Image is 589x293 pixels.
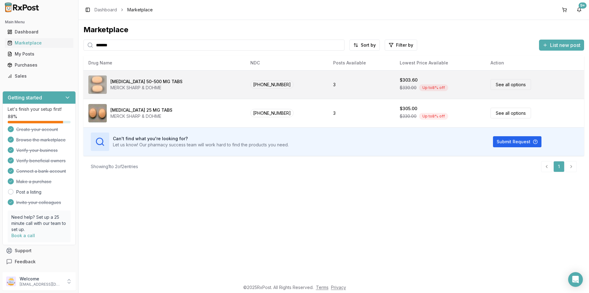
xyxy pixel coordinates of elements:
h3: Getting started [8,94,42,101]
a: Dashboard [5,26,73,37]
div: Up to 8 % off [419,84,448,91]
a: Privacy [331,285,346,290]
span: [PHONE_NUMBER] [250,109,294,117]
a: List new post [539,43,584,49]
div: [MEDICAL_DATA] 50-500 MG TABS [110,79,183,85]
img: RxPost Logo [2,2,42,12]
img: Janumet 50-500 MG TABS [88,75,107,94]
a: My Posts [5,48,73,60]
nav: pagination [541,161,577,172]
a: See all options [491,79,531,90]
td: 3 [328,70,395,99]
a: Marketplace [5,37,73,48]
span: [PHONE_NUMBER] [250,80,294,89]
span: List new post [550,41,580,49]
a: Dashboard [94,7,117,13]
button: My Posts [2,49,76,59]
h2: Main Menu [5,20,73,25]
a: See all options [491,108,531,118]
span: Verify beneficial owners [16,158,66,164]
a: Terms [316,285,329,290]
span: Marketplace [127,7,153,13]
span: $330.00 [400,85,417,91]
span: 88 % [8,114,17,120]
div: $303.60 [400,77,418,83]
div: 9+ [579,2,587,9]
span: Sort by [361,42,376,48]
th: NDC [245,56,328,70]
td: 3 [328,99,395,127]
div: Dashboard [7,29,71,35]
button: Dashboard [2,27,76,37]
img: User avatar [6,276,16,286]
div: Open Intercom Messenger [568,272,583,287]
p: Let us know! Our pharmacy success team will work hard to find the products you need. [113,142,289,148]
span: Invite your colleagues [16,199,61,206]
p: Need help? Set up a 25 minute call with our team to set up. [11,214,67,233]
span: Create your account [16,126,58,133]
span: Connect a bank account [16,168,66,174]
div: Purchases [7,62,71,68]
button: Submit Request [493,136,541,147]
a: Post a listing [16,189,41,195]
div: MERCK SHARP & DOHME [110,85,183,91]
span: $330.00 [400,113,417,119]
button: Sales [2,71,76,81]
div: Showing 1 to 2 of 2 entries [91,164,138,170]
a: 1 [553,161,564,172]
div: MERCK SHARP & DOHME [110,113,172,119]
th: Lowest Price Available [395,56,486,70]
button: 9+ [574,5,584,15]
div: Marketplace [7,40,71,46]
p: [EMAIL_ADDRESS][DOMAIN_NAME] [20,282,62,287]
button: Support [2,245,76,256]
div: [MEDICAL_DATA] 25 MG TABS [110,107,172,113]
button: List new post [539,40,584,51]
a: Sales [5,71,73,82]
h3: Can't find what you're looking for? [113,136,289,142]
th: Posts Available [328,56,395,70]
div: Marketplace [83,25,584,35]
img: Januvia 25 MG TABS [88,104,107,122]
a: Book a call [11,233,35,238]
span: Filter by [396,42,413,48]
span: Verify your business [16,147,58,153]
th: Drug Name [83,56,245,70]
button: Purchases [2,60,76,70]
th: Action [486,56,584,70]
a: Purchases [5,60,73,71]
div: $305.00 [400,106,417,112]
button: Feedback [2,256,76,267]
div: My Posts [7,51,71,57]
button: Sort by [349,40,380,51]
nav: breadcrumb [94,7,153,13]
div: Up to 8 % off [419,113,448,120]
button: Filter by [385,40,417,51]
div: Sales [7,73,71,79]
span: Feedback [15,259,36,265]
p: Let's finish your setup first! [8,106,71,112]
span: Make a purchase [16,179,52,185]
p: Welcome [20,276,62,282]
button: Marketplace [2,38,76,48]
span: Browse the marketplace [16,137,66,143]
